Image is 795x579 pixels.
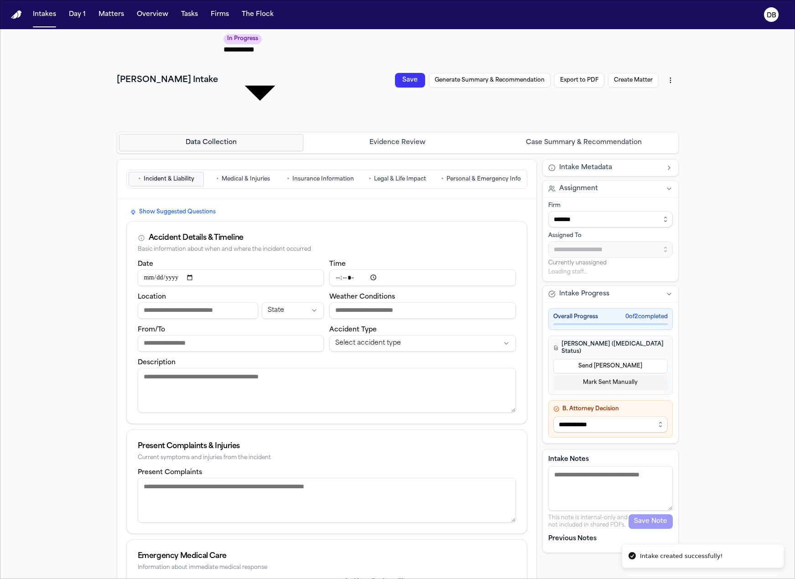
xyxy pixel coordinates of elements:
button: The Flock [238,6,277,23]
button: Go to Personal & Emergency Info [437,172,525,186]
textarea: Present complaints [138,478,516,522]
label: Location [138,294,166,300]
input: Incident time [329,269,516,286]
div: Emergency Medical Care [138,551,516,562]
div: Current symptoms and injuries from the incident [138,455,516,461]
button: Export to PDF [554,73,604,88]
p: Previous Notes [548,534,673,543]
div: Present Complaints & Injuries [138,441,516,452]
span: Intake Progress [559,289,609,299]
button: Go to Evidence Review step [305,134,490,151]
a: Home [11,10,22,19]
label: Accident Type [329,326,377,333]
button: Create Matter [608,73,659,88]
h4: B. Attorney Decision [553,405,668,413]
nav: Intake steps [119,134,676,151]
button: Mark Sent Manually [553,375,668,390]
button: Go to Legal & Life Impact [360,172,435,186]
button: Assignment [543,181,678,197]
span: Assignment [559,184,598,193]
button: More actions [662,72,679,88]
div: Basic information about when and where the incident occurred [138,246,516,253]
button: Day 1 [65,6,89,23]
div: Firm [548,202,673,209]
span: Personal & Emergency Info [447,176,521,183]
label: Description [138,359,176,366]
h1: [PERSON_NAME] Intake [117,74,218,87]
label: Time [329,261,346,268]
button: Go to Incident & Liability [129,172,204,186]
button: Intake Progress [543,286,678,302]
button: Generate Summary & Recommendation [429,73,551,88]
p: Loading staff... [548,269,673,276]
button: Tasks [177,6,202,23]
button: Matters [95,6,128,23]
button: Intakes [29,6,60,23]
button: Incident state [262,302,324,319]
span: Medical & Injuries [222,176,270,183]
label: Intake Notes [548,455,673,464]
label: From/To [138,326,165,333]
input: Select firm [548,211,673,227]
span: Legal & Life Impact [374,176,426,183]
span: • [369,175,371,184]
span: Overall Progress [553,313,598,321]
div: Update intake status [223,33,296,128]
input: Assign to staff member [548,241,673,258]
label: Date [138,261,153,268]
label: Weather Conditions [329,294,395,300]
span: • [216,175,219,184]
button: Go to Data Collection step [119,134,304,151]
span: • [287,175,290,184]
button: Intake Metadata [543,160,678,176]
img: Finch Logo [11,10,22,19]
div: Information about immediate medical response [138,564,516,571]
label: Present Complaints [138,469,202,476]
span: Currently unassigned [548,259,607,267]
input: From/To destination [138,335,324,352]
button: Go to Insurance Information [283,172,358,186]
span: 0 of 2 completed [625,313,668,321]
h4: [PERSON_NAME] ([MEDICAL_DATA] Status) [553,341,668,355]
button: Firms [207,6,233,23]
p: This note is internal-only and not included in shared PDFs. [548,514,629,529]
span: In Progress [223,34,262,44]
span: • [441,175,444,184]
textarea: Incident description [138,368,516,413]
textarea: Intake notes [548,466,673,511]
button: Go to Case Summary & Recommendation step [492,134,676,151]
span: • [138,175,141,184]
span: Insurance Information [292,176,354,183]
button: Save [395,73,425,88]
input: Incident date [138,269,324,286]
span: Intake Metadata [559,163,612,172]
button: Show Suggested Questions [126,207,219,217]
span: Incident & Liability [144,176,194,183]
div: Assigned To [548,232,673,239]
button: Overview [133,6,172,23]
button: Send [PERSON_NAME] [553,359,668,373]
input: Weather conditions [329,302,516,319]
div: Accident Details & Timeline [149,233,244,243]
button: Go to Medical & Injuries [206,172,281,186]
div: Intake created successfully! [640,552,723,561]
input: Incident location [138,302,258,319]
